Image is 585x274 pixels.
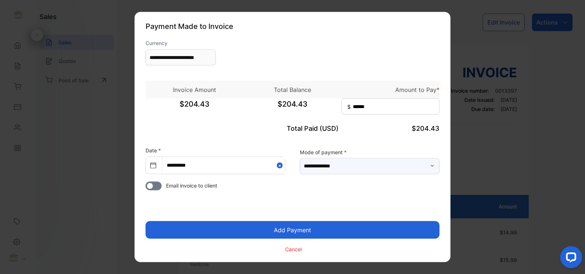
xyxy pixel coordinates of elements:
span: $ [347,103,351,111]
span: $204.43 [244,99,341,117]
p: Amount to Pay [341,85,439,94]
p: Cancel [285,245,302,253]
label: Mode of payment [300,148,439,156]
iframe: LiveChat chat widget [554,243,585,274]
label: Date [146,147,161,153]
p: Total Balance [244,85,341,94]
button: Add Payment [146,221,439,239]
span: $204.43 [146,99,244,117]
span: Email invoice to client [166,182,217,189]
label: Currency [146,39,216,47]
button: Close [277,157,285,174]
span: $204.43 [412,125,439,132]
p: Total Paid (USD) [244,123,341,133]
p: Payment Made to Invoice [146,21,439,32]
p: Invoice Amount [146,85,244,94]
